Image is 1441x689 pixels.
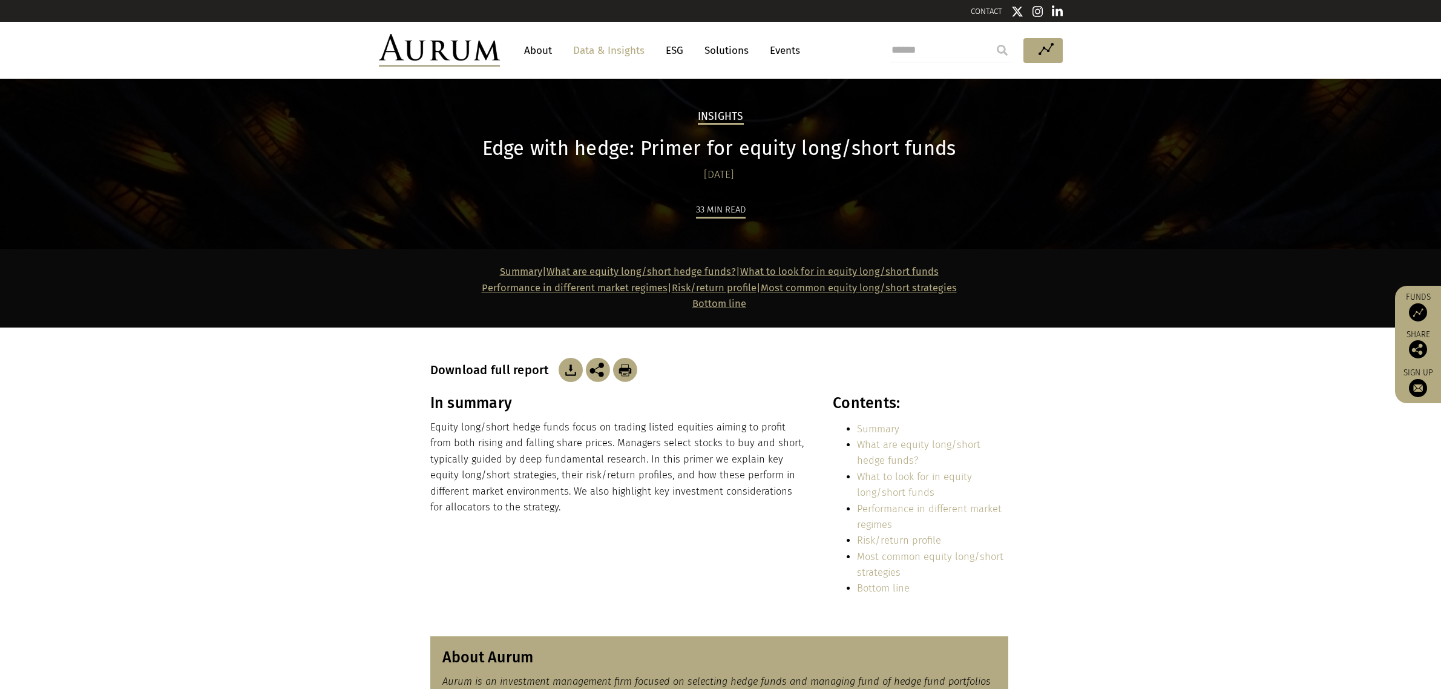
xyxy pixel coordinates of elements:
img: Download Article [613,358,637,382]
a: What are equity long/short hedge funds? [857,439,980,466]
img: Linkedin icon [1052,5,1063,18]
h1: Edge with hedge: Primer for equity long/short funds [430,137,1008,160]
img: Share this post [586,358,610,382]
img: Instagram icon [1032,5,1043,18]
a: Risk/return profile [857,535,941,546]
h3: Download full report [430,363,556,377]
a: Funds [1401,292,1435,321]
img: Sign up to our newsletter [1409,379,1427,397]
a: Bottom line [692,298,746,309]
img: Aurum [379,34,500,67]
h2: Insights [698,110,744,125]
div: 33 min read [696,202,746,219]
input: Submit [990,38,1014,62]
strong: | | | | [482,266,957,309]
a: Data & Insights [567,39,651,62]
div: [DATE] [430,166,1008,183]
a: Most common equity long/short strategies [761,282,957,294]
p: Equity long/short hedge funds focus on trading listed equities aiming to profit from both rising ... [430,420,807,515]
a: Summary [857,423,899,435]
a: CONTACT [971,7,1002,16]
img: Twitter icon [1011,5,1023,18]
div: Share [1401,331,1435,358]
img: Share this post [1409,340,1427,358]
a: What to look for in equity long/short funds [740,266,939,277]
h3: In summary [430,394,807,412]
a: Sign up [1401,368,1435,397]
h3: About Aurum [442,648,996,667]
a: Summary [500,266,542,277]
a: Bottom line [857,582,910,594]
a: Most common equity long/short strategies [857,551,1003,578]
a: Performance in different market regimes [857,503,1002,530]
a: Risk/return profile [672,282,757,294]
img: Download Article [559,358,583,382]
h3: Contents: [833,394,1008,412]
a: What are equity long/short hedge funds? [547,266,736,277]
a: What to look for in equity long/short funds [857,471,972,498]
a: Events [764,39,800,62]
a: ESG [660,39,689,62]
a: Performance in different market regimes [482,282,668,294]
img: Access Funds [1409,303,1427,321]
a: Solutions [698,39,755,62]
a: About [518,39,558,62]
